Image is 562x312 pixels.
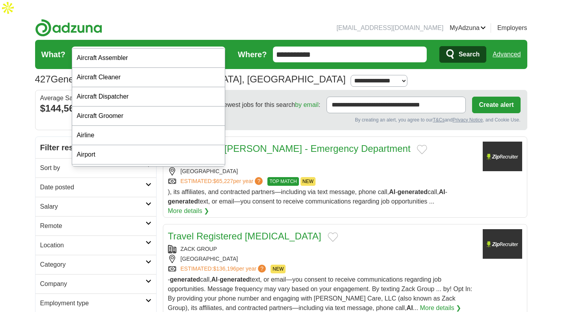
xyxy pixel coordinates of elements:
a: Remote [35,216,156,235]
span: ? [258,265,266,273]
h1: Generative AI Jobs in [GEOGRAPHIC_DATA], [GEOGRAPHIC_DATA] [35,74,346,84]
div: [GEOGRAPHIC_DATA] [168,167,476,176]
a: T&Cs [433,117,444,123]
strong: generated [170,276,200,283]
strong: generated [220,276,250,283]
h2: Location [40,241,146,250]
div: Aircraft Cleaner [72,68,225,87]
strong: AI [407,305,413,311]
strong: AI [439,189,445,195]
a: Date posted [35,177,156,197]
a: by email [295,101,319,108]
button: Add to favorite jobs [417,145,427,154]
span: Search [459,47,480,62]
strong: generated [398,189,428,195]
span: NEW [301,177,316,186]
a: ESTIMATED:$65,227per year? [181,177,265,186]
h2: Salary [40,202,146,211]
div: Air Conditioning [72,164,225,184]
div: ZACK GROUP [168,245,476,253]
strong: AI [211,276,218,283]
img: Company logo [483,229,522,259]
label: Where? [238,49,267,60]
button: Add to favorite jobs [328,232,338,242]
span: $65,227 [213,178,233,184]
label: What? [41,49,65,60]
span: ), its affiliates, and contracted partners—including via text message, phone call, - call, - text... [168,189,447,205]
a: Travel Registered [MEDICAL_DATA] [168,231,321,241]
span: Receive the newest jobs for this search : [185,100,320,110]
span: NEW [271,265,286,273]
h2: Category [40,260,146,269]
button: Search [439,46,486,63]
div: Airport [72,145,225,164]
div: Aircraft Assembler [72,49,225,68]
div: Aircraft Dispatcher [72,87,225,106]
a: Location [35,235,156,255]
a: Category [35,255,156,274]
button: Create alert [472,97,520,113]
div: ZACK GROUP [168,157,476,166]
strong: generated [168,198,198,205]
h2: Filter results [35,137,156,158]
h2: Date posted [40,183,146,192]
h2: Employment type [40,299,146,308]
div: By creating an alert, you agree to our and , and Cookie Use. [170,116,521,123]
a: Privacy Notice [452,117,483,123]
h2: Remote [40,221,146,231]
div: $144,561 [40,101,151,116]
a: Company [35,274,156,293]
span: - call, - text, or email—you consent to receive communications regarding job opportunities. Messa... [168,276,472,311]
a: MyAdzuna [450,23,486,33]
img: Company logo [483,142,522,171]
span: $136,196 [213,265,236,272]
h2: Sort by [40,163,146,173]
a: ESTIMATED:$136,196per year? [181,265,268,273]
div: Average Salary [40,95,151,101]
a: More details ❯ [168,206,209,216]
li: [EMAIL_ADDRESS][DOMAIN_NAME] [336,23,443,33]
a: Advanced [493,47,521,62]
img: Adzuna logo [35,19,102,37]
a: Travel Nurse [PERSON_NAME] - Emergency Department [168,143,411,154]
div: [GEOGRAPHIC_DATA] [168,255,476,263]
h2: Company [40,279,146,289]
span: 427 [35,72,51,86]
div: Aircraft Groomer [72,106,225,126]
span: ? [255,177,263,185]
a: Employers [497,23,527,33]
div: Airline [72,126,225,145]
a: Sort by [35,158,156,177]
a: Salary [35,197,156,216]
span: TOP MATCH [267,177,299,186]
strong: AI [389,189,395,195]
